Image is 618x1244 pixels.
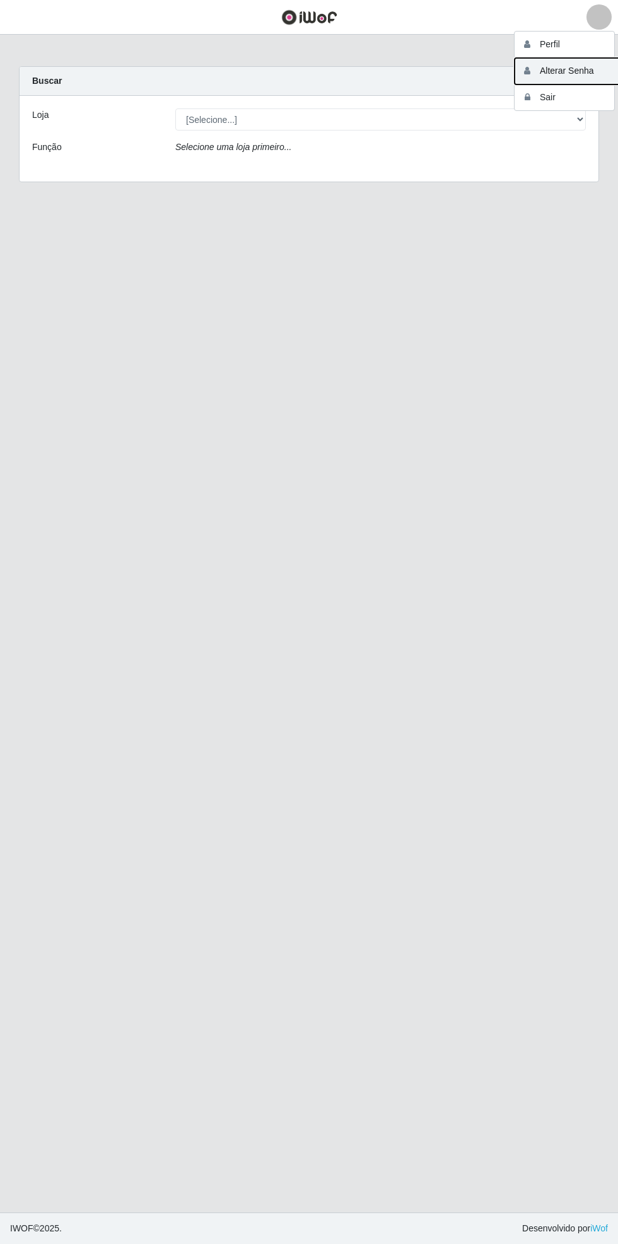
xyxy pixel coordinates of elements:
label: Função [32,141,62,154]
i: Selecione uma loja primeiro... [175,142,291,152]
label: Loja [32,108,49,122]
span: Desenvolvido por [522,1222,608,1235]
strong: Buscar [32,76,62,86]
a: iWof [590,1223,608,1233]
img: CoreUI Logo [281,9,337,25]
span: © 2025 . [10,1222,62,1235]
span: IWOF [10,1223,33,1233]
